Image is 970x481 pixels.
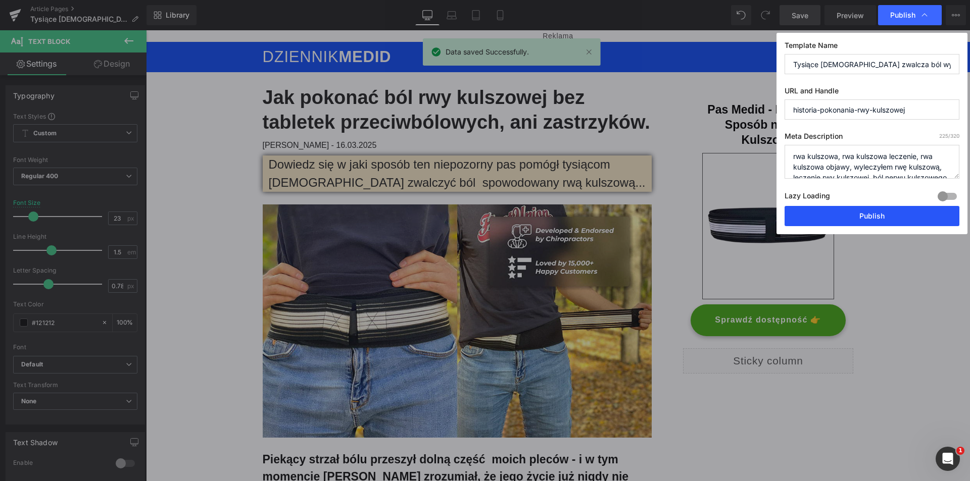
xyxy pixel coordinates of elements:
[192,18,245,35] strong: MEDID
[117,111,213,119] span: [PERSON_NAME] - 16.03.
[785,206,959,226] button: Publish
[939,133,959,139] span: /320
[890,11,915,20] span: Publish
[785,41,959,54] label: Template Name
[939,133,948,139] span: 225
[785,189,830,206] label: Lazy Loading
[213,111,231,119] span: 2025
[117,14,723,39] p: DZIENNIK
[117,422,483,470] strong: Piekący strzał bólu przeszył dolną część moich pleców - i w tym momencie [PERSON_NAME] zrozumiał,...
[545,274,700,306] a: Sprawdź dostępność 👉
[123,127,500,159] font: Dowiedz się w jaki sposób ten niepozorny pas pomógł tysiącom [DEMOGRAPHIC_DATA] zwalczyć ból spow...
[956,447,964,455] span: 1
[785,132,959,145] label: Meta Description
[785,86,959,99] label: URL and Handle
[936,447,960,471] iframe: Intercom live chat
[117,55,506,105] h1: Jak pokonać ból rwy kulszowej bez tabletek przeciwbólowych, ani zastrzyków.
[552,72,693,118] h3: Pas Medid - Naturalny Sposób na Rwę Kulszową
[785,145,959,179] textarea: rwa kulszowa, rwa kulszowa leczenie, rwa kulszowa objawy, wyleczyłem rwę kulszową, leczenie rwy k...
